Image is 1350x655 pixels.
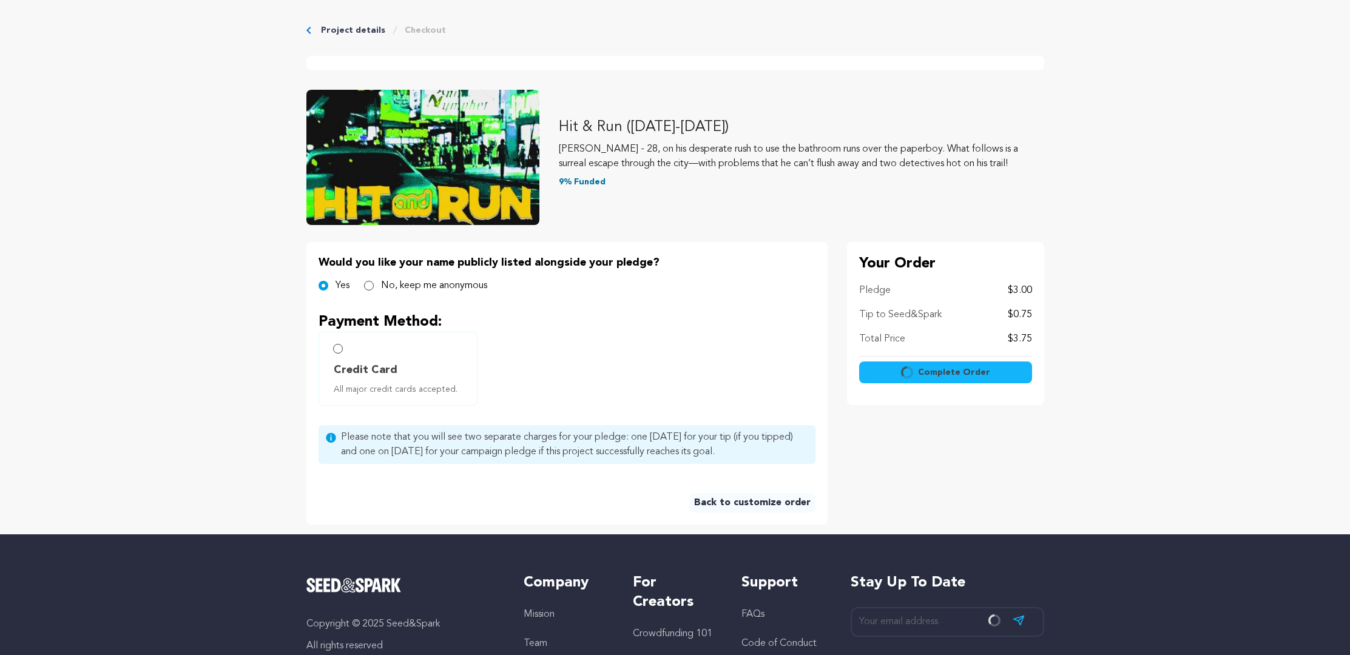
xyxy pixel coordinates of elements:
[859,283,891,298] p: Pledge
[689,493,815,512] a: Back to customize order
[524,573,608,593] h5: Company
[306,639,500,653] p: All rights reserved
[633,629,712,639] a: Crowdfunding 101
[1008,332,1032,346] p: $3.75
[741,610,764,619] a: FAQs
[319,312,815,332] p: Payment Method:
[1008,283,1032,298] p: $3.00
[559,118,1044,137] p: Hit & Run ([DATE]-[DATE])
[524,639,547,648] a: Team
[859,254,1032,274] p: Your Order
[306,578,402,593] img: Seed&Spark Logo
[334,361,397,378] span: Credit Card
[559,176,1044,188] p: 9% Funded
[306,617,500,631] p: Copyright © 2025 Seed&Spark
[859,332,905,346] p: Total Price
[381,278,487,293] label: No, keep me anonymous
[741,573,826,593] h5: Support
[341,430,808,459] span: Please note that you will see two separate charges for your pledge: one [DATE] for your tip (if y...
[859,361,1032,383] button: Complete Order
[306,24,1044,36] div: Breadcrumb
[405,24,446,36] a: Checkout
[851,607,1044,637] input: Your email address
[319,254,815,271] p: Would you like your name publicly listed alongside your pledge?
[524,610,555,619] a: Mission
[1008,307,1032,322] p: $0.75
[306,578,500,593] a: Seed&Spark Homepage
[741,639,817,648] a: Code of Conduct
[306,90,539,225] img: Hit & Run (2025-2026) image
[859,307,942,322] p: Tip to Seed&Spark
[918,366,990,378] span: Complete Order
[321,24,385,36] a: Project details
[851,573,1044,593] h5: Stay up to date
[559,142,1044,171] p: [PERSON_NAME] - 28, on his desperate rush to use the bathroom runs over the paperboy. What follow...
[336,278,349,293] label: Yes
[334,383,467,395] span: All major credit cards accepted.
[633,573,717,612] h5: For Creators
